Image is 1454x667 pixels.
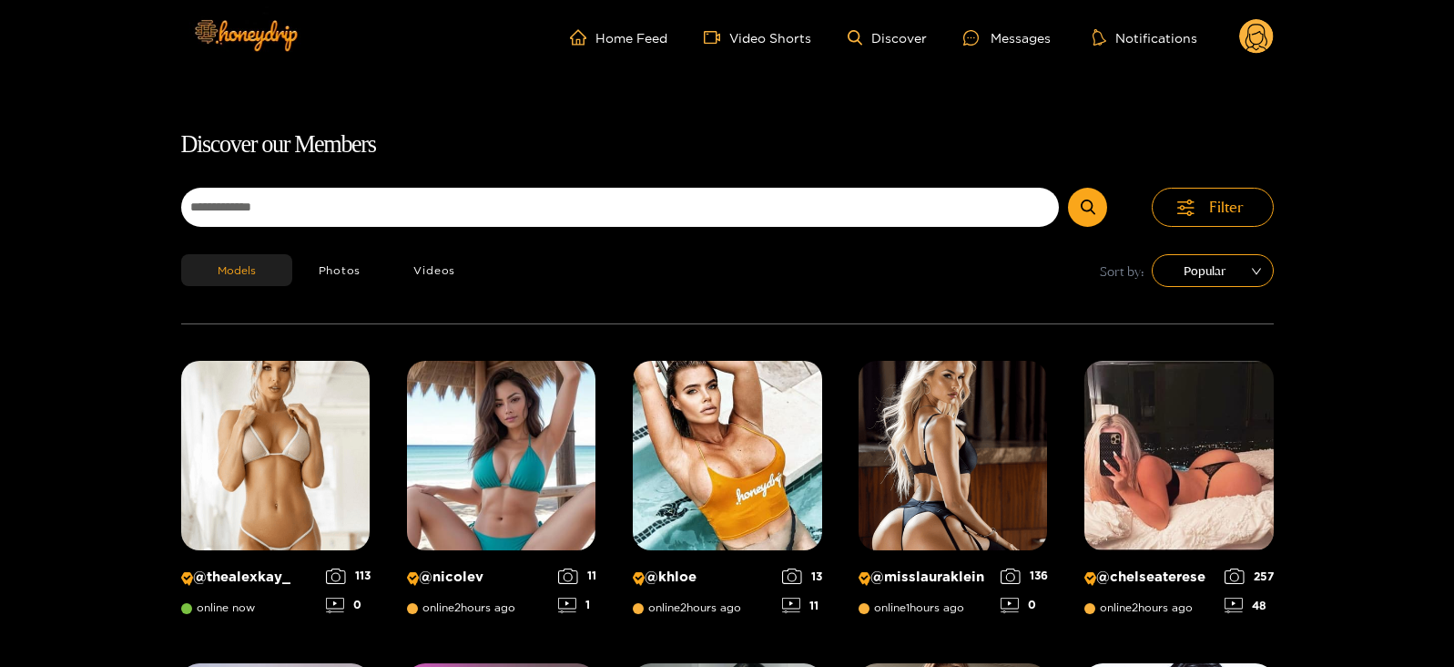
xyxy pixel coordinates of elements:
span: video-camera [704,29,729,46]
span: online 2 hours ago [633,601,741,614]
a: Home Feed [570,29,667,46]
span: Filter [1209,197,1244,218]
span: Popular [1165,257,1260,284]
div: 48 [1225,598,1274,613]
img: Creator Profile Image: misslauraklein [859,361,1048,550]
button: Models [181,254,292,286]
a: Creator Profile Image: chelseaterese@chelseatereseonline2hours ago25748 [1084,361,1274,627]
span: online 2 hours ago [407,601,515,614]
div: 11 [558,569,596,584]
div: 11 [782,598,822,613]
div: 0 [326,598,371,613]
span: online now [181,601,255,614]
button: Videos [387,254,482,286]
p: @ misslauraklein [859,569,991,586]
a: Creator Profile Image: khloe@khloeonline2hours ago1311 [633,361,822,627]
button: Submit Search [1068,188,1107,227]
img: Creator Profile Image: chelseaterese [1084,361,1274,550]
div: 0 [1001,598,1048,613]
div: 113 [326,569,371,584]
div: 136 [1001,569,1048,584]
button: Notifications [1087,28,1203,46]
p: @ thealexkay_ [181,569,317,586]
p: @ nicolev [407,569,549,586]
a: Creator Profile Image: thealexkay_@thealexkay_online now1130 [181,361,371,627]
button: Filter [1152,188,1274,227]
button: Photos [292,254,388,286]
span: Sort by: [1100,261,1144,282]
a: Creator Profile Image: misslauraklein@misslaurakleinonline1hours ago1360 [859,361,1048,627]
div: sort [1152,254,1274,287]
a: Video Shorts [704,29,811,46]
p: @ chelseaterese [1084,569,1215,586]
h1: Discover our Members [181,126,1274,164]
a: Discover [848,30,927,46]
img: Creator Profile Image: nicolev [407,361,596,550]
span: home [570,29,595,46]
div: Messages [963,27,1051,48]
div: 257 [1225,569,1274,584]
span: online 2 hours ago [1084,601,1193,614]
div: 1 [558,598,596,613]
p: @ khloe [633,569,773,586]
div: 13 [782,569,822,584]
img: Creator Profile Image: khloe [633,361,822,550]
img: Creator Profile Image: thealexkay_ [181,361,371,550]
span: online 1 hours ago [859,601,964,614]
a: Creator Profile Image: nicolev@nicolevonline2hours ago111 [407,361,596,627]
